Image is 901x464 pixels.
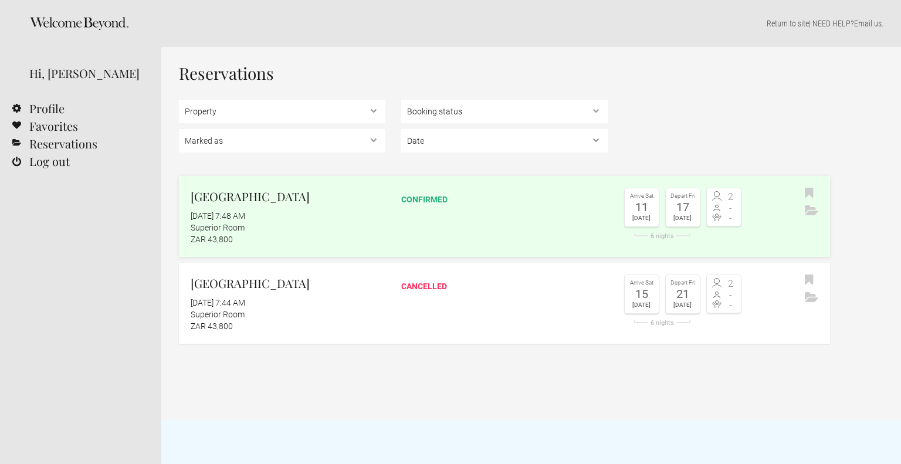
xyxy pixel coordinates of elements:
[191,298,245,307] flynt-date-display: [DATE] 7:44 AM
[401,100,608,123] select: , ,
[802,272,817,289] button: Bookmark
[724,290,738,300] span: -
[179,263,830,344] a: [GEOGRAPHIC_DATA] [DATE] 7:44 AM Superior Room ZAR 43,800 cancelled Arrive Sat 15 [DATE] Depart F...
[624,320,700,326] div: 6 nights
[802,289,821,307] button: Archive
[802,185,817,202] button: Bookmark
[191,309,385,320] div: Superior Room
[669,278,697,288] div: Depart Fri
[802,202,821,220] button: Archive
[191,222,385,233] div: Superior Room
[628,278,656,288] div: Arrive Sat
[191,275,385,292] h2: [GEOGRAPHIC_DATA]
[724,279,738,289] span: 2
[624,233,700,239] div: 6 nights
[669,288,697,300] div: 21
[401,129,608,153] select: ,
[628,213,656,223] div: [DATE]
[191,211,245,221] flynt-date-display: [DATE] 7:48 AM
[724,192,738,202] span: 2
[669,191,697,201] div: Depart Fri
[191,188,385,205] h2: [GEOGRAPHIC_DATA]
[628,288,656,300] div: 15
[179,18,883,29] p: | NEED HELP? .
[401,280,608,292] div: cancelled
[854,19,882,28] a: Email us
[179,129,385,153] select: , , ,
[628,300,656,310] div: [DATE]
[724,300,738,310] span: -
[669,300,697,310] div: [DATE]
[628,201,656,213] div: 11
[179,176,830,257] a: [GEOGRAPHIC_DATA] [DATE] 7:48 AM Superior Room ZAR 43,800 confirmed Arrive Sat 11 [DATE] Depart F...
[669,201,697,213] div: 17
[767,19,809,28] a: Return to site
[29,65,144,82] div: Hi, [PERSON_NAME]
[669,213,697,223] div: [DATE]
[724,214,738,223] span: -
[724,204,738,213] span: -
[191,321,233,331] flynt-currency: ZAR 43,800
[179,65,830,82] h1: Reservations
[401,194,608,205] div: confirmed
[628,191,656,201] div: Arrive Sat
[191,235,233,244] flynt-currency: ZAR 43,800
